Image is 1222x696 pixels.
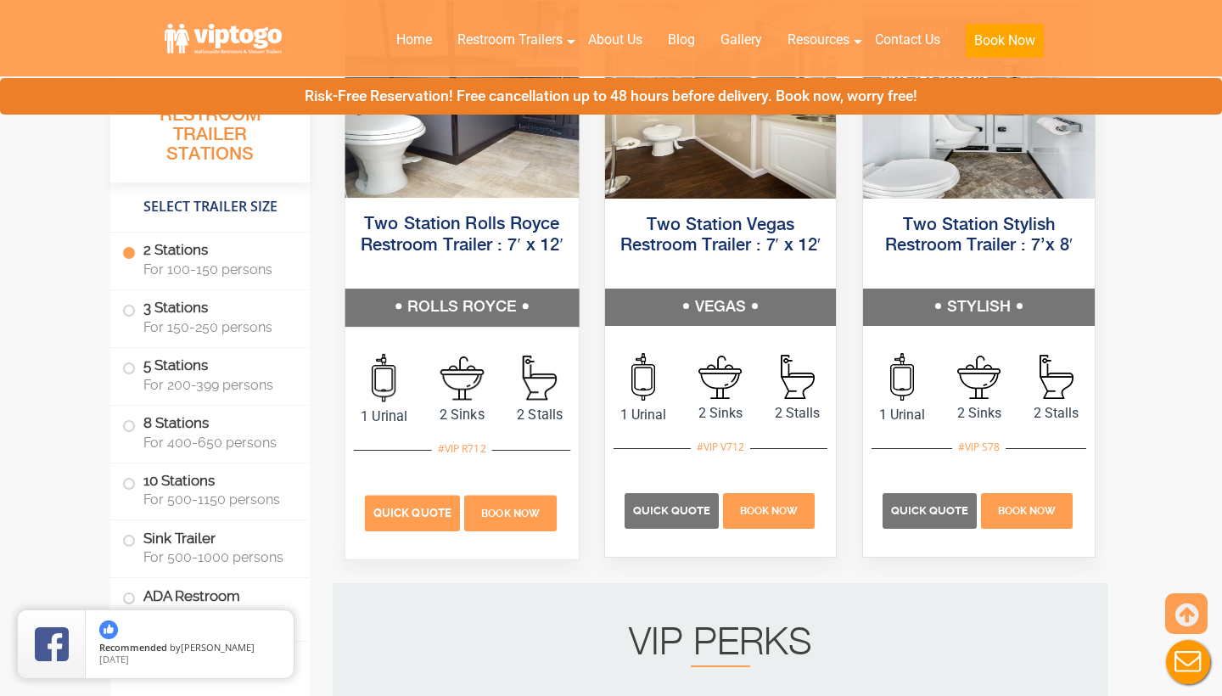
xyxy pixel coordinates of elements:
label: ADA Restroom Trailers [122,578,298,636]
span: Quick Quote [891,504,968,517]
a: About Us [575,21,655,59]
a: Two Station Vegas Restroom Trailer : 7′ x 12′ [620,216,821,255]
a: Restroom Trailers [445,21,575,59]
span: For 500-1000 persons [143,549,289,565]
h2: VIP PERKS [367,626,1074,667]
img: an icon of stall [1040,355,1073,399]
span: 1 Urinal [863,405,940,425]
h5: ROLLS ROYCE [345,289,579,326]
img: an icon of sink [957,356,1001,399]
a: Book Now [720,502,816,518]
span: 1 Urinal [605,405,682,425]
span: Book Now [481,508,540,519]
span: 1 Urinal [345,406,423,426]
a: Book Now [979,502,1075,518]
span: For 200-399 persons [143,377,289,393]
a: Blog [655,21,708,59]
label: 8 Stations [122,406,298,458]
a: Resources [775,21,862,59]
button: Book Now [966,24,1044,58]
a: Quick Quote [883,502,979,518]
span: For 500-1150 persons [143,491,289,508]
label: Sink Trailer [122,520,298,573]
label: 10 Stations [122,463,298,516]
div: #VIP R712 [432,438,492,460]
img: an icon of stall [781,355,815,399]
img: an icon of urinal [631,353,655,401]
img: an icon of urinal [372,354,395,402]
span: For 400-650 persons [143,435,289,451]
img: an icon of urinal [890,353,914,401]
img: an icon of sink [698,356,742,399]
label: 3 Stations [122,290,298,343]
span: 2 Sinks [423,404,501,424]
span: For 150-250 persons [143,319,289,335]
img: an icon of stall [523,356,557,401]
label: 2 Stations [122,233,298,285]
h5: VEGAS [605,289,837,326]
a: Two Station Stylish Restroom Trailer : 7’x 8′ [885,216,1073,255]
span: 2 Sinks [940,403,1017,424]
span: Recommended [99,641,167,654]
button: Live Chat [1154,628,1222,696]
img: thumbs up icon [99,620,118,639]
h3: All Portable Restroom Trailer Stations [110,81,310,182]
a: Book Now [462,504,559,520]
span: Book Now [740,505,798,517]
span: 2 Sinks [682,403,760,424]
a: Quick Quote [365,504,462,520]
span: [DATE] [99,653,129,665]
div: #VIP S78 [952,436,1006,458]
span: 2 Stalls [759,403,836,424]
span: For 100-150 persons [143,261,289,278]
img: Side view of two station restroom trailer with separate doors for males and females [345,1,579,198]
h5: STYLISH [863,289,1095,326]
a: Two Station Rolls Royce Restroom Trailer : 7′ x 12′ [361,216,563,254]
a: Contact Us [862,21,953,59]
span: Book Now [998,505,1056,517]
span: 2 Stalls [501,404,579,424]
a: Home [384,21,445,59]
img: an icon of sink [440,356,485,400]
span: Quick Quote [373,507,451,519]
label: 5 Stations [122,348,298,401]
div: #VIP V712 [691,436,750,458]
h4: Select Trailer Size [110,191,310,223]
span: by [99,643,280,654]
a: Gallery [708,21,775,59]
a: Book Now [953,21,1057,68]
span: 2 Stalls [1017,403,1095,424]
img: Review Rating [35,627,69,661]
span: [PERSON_NAME] [181,641,255,654]
span: Quick Quote [633,504,710,517]
a: Quick Quote [625,502,721,518]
